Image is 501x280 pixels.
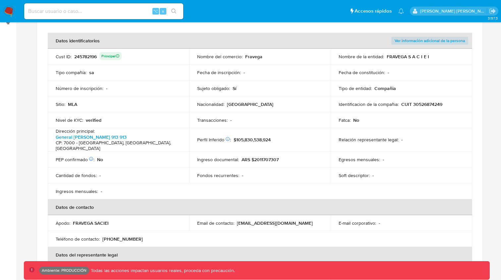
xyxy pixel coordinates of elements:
[489,8,496,15] a: Salir
[420,8,487,14] p: carolina.romo@mercadolibre.com.co
[153,8,158,14] span: ⌥
[167,7,181,16] button: search-icon
[398,8,404,14] a: Notificaciones
[89,267,235,274] p: Todas las acciones impactan usuarios reales, proceda con precaución.
[488,16,498,21] span: 3.157.3
[42,269,86,272] p: Ambiente: PRODUCCIÓN
[162,8,164,14] span: s
[24,7,183,16] input: Buscar usuario o caso...
[355,8,392,15] span: Accesos rápidos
